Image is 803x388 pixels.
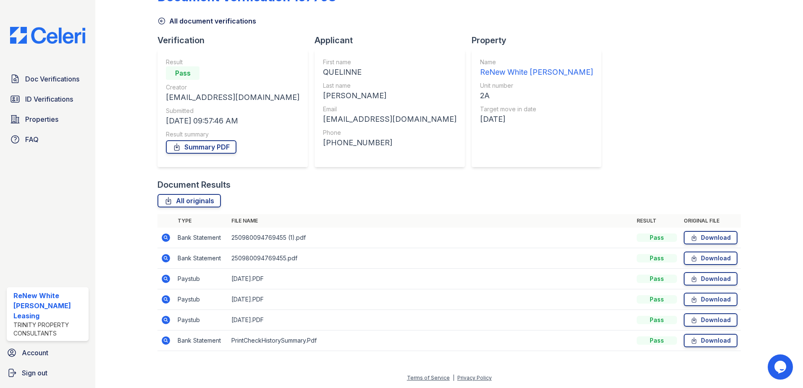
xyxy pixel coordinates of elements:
[637,295,677,304] div: Pass
[13,321,85,338] div: Trinity Property Consultants
[3,27,92,44] img: CE_Logo_Blue-a8612792a0a2168367f1c8372b55b34899dd931a85d93a1a3d3e32e68fde9ad4.png
[480,90,593,102] div: 2A
[166,58,299,66] div: Result
[157,179,231,191] div: Document Results
[457,375,492,381] a: Privacy Policy
[637,336,677,345] div: Pass
[480,66,593,78] div: ReNew White [PERSON_NAME]
[3,344,92,361] a: Account
[453,375,454,381] div: |
[323,105,457,113] div: Email
[323,128,457,137] div: Phone
[323,90,457,102] div: [PERSON_NAME]
[480,58,593,78] a: Name ReNew White [PERSON_NAME]
[480,113,593,125] div: [DATE]
[228,310,633,330] td: [DATE].PDF
[3,364,92,381] a: Sign out
[166,140,236,154] a: Summary PDF
[7,91,89,107] a: ID Verifications
[166,92,299,103] div: [EMAIL_ADDRESS][DOMAIN_NAME]
[157,34,315,46] div: Verification
[22,368,47,378] span: Sign out
[480,58,593,66] div: Name
[7,71,89,87] a: Doc Verifications
[166,130,299,139] div: Result summary
[174,330,228,351] td: Bank Statement
[637,233,677,242] div: Pass
[166,115,299,127] div: [DATE] 09:57:46 AM
[228,228,633,248] td: 250980094769455 (1).pdf
[637,275,677,283] div: Pass
[472,34,608,46] div: Property
[684,272,737,286] a: Download
[174,310,228,330] td: Paystub
[25,114,58,124] span: Properties
[7,111,89,128] a: Properties
[13,291,85,321] div: ReNew White [PERSON_NAME] Leasing
[684,293,737,306] a: Download
[228,214,633,228] th: File name
[684,231,737,244] a: Download
[684,313,737,327] a: Download
[315,34,472,46] div: Applicant
[680,214,741,228] th: Original file
[25,134,39,144] span: FAQ
[174,248,228,269] td: Bank Statement
[633,214,680,228] th: Result
[228,269,633,289] td: [DATE].PDF
[228,289,633,310] td: [DATE].PDF
[174,289,228,310] td: Paystub
[174,214,228,228] th: Type
[323,113,457,125] div: [EMAIL_ADDRESS][DOMAIN_NAME]
[480,105,593,113] div: Target move in date
[637,316,677,324] div: Pass
[228,248,633,269] td: 250980094769455.pdf
[407,375,450,381] a: Terms of Service
[323,81,457,90] div: Last name
[768,354,795,380] iframe: chat widget
[684,334,737,347] a: Download
[323,58,457,66] div: First name
[22,348,48,358] span: Account
[174,228,228,248] td: Bank Statement
[166,107,299,115] div: Submitted
[174,269,228,289] td: Paystub
[166,66,199,80] div: Pass
[684,252,737,265] a: Download
[637,254,677,262] div: Pass
[25,74,79,84] span: Doc Verifications
[323,66,457,78] div: QUELINNE
[480,81,593,90] div: Unit number
[157,16,256,26] a: All document verifications
[25,94,73,104] span: ID Verifications
[157,194,221,207] a: All originals
[323,137,457,149] div: [PHONE_NUMBER]
[7,131,89,148] a: FAQ
[166,83,299,92] div: Creator
[228,330,633,351] td: PrintCheckHistorySummary.Pdf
